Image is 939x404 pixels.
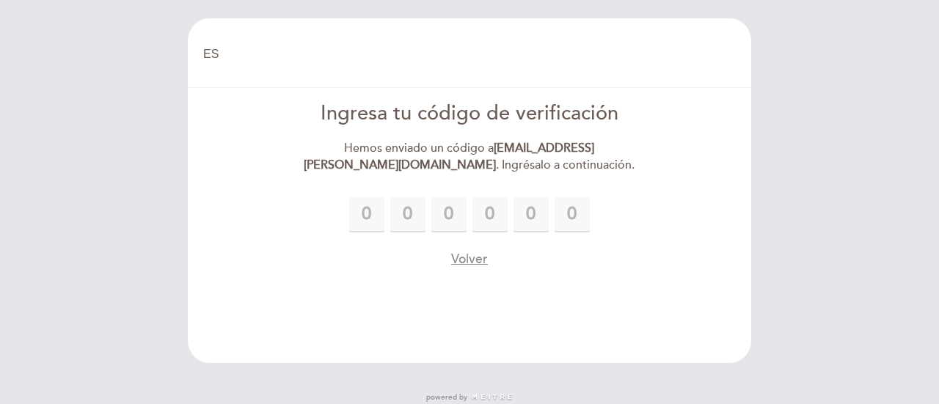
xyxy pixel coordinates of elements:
[471,394,513,401] img: MEITRE
[514,197,549,232] input: 0
[472,197,508,232] input: 0
[426,392,467,403] span: powered by
[302,140,638,174] div: Hemos enviado un código a . Ingrésalo a continuación.
[304,141,594,172] strong: [EMAIL_ADDRESS][PERSON_NAME][DOMAIN_NAME]
[451,250,488,268] button: Volver
[349,197,384,232] input: 0
[302,100,638,128] div: Ingresa tu código de verificación
[390,197,425,232] input: 0
[426,392,513,403] a: powered by
[431,197,467,232] input: 0
[555,197,590,232] input: 0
